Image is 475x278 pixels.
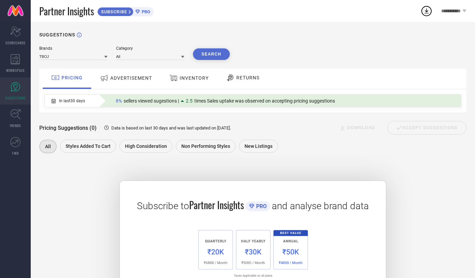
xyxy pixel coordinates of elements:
button: Search [193,48,230,60]
div: Accept Suggestions [387,121,466,135]
span: and analyse brand data [272,200,369,212]
span: SUBSCRIBE [98,9,129,14]
span: sellers viewed sugestions | [124,98,179,104]
span: Subscribe to [137,200,189,212]
span: WORKSPACE [6,68,25,73]
h1: SUGGESTIONS [39,32,75,37]
span: PRICING [61,75,83,80]
span: Non Performing Styles [181,143,230,149]
span: High Consideration [125,143,167,149]
span: Styles Added To Cart [66,143,111,149]
span: INVENTORY [180,75,209,81]
div: Open download list [420,5,433,17]
span: SUGGESTIONS [5,95,26,101]
span: RETURNS [236,75,260,80]
span: Partner Insights [39,4,94,18]
span: FWD [12,151,19,156]
span: ADVERTISEMENT [110,75,152,81]
span: Data is based on last 30 days and was last updated on [DATE] . [111,125,231,130]
span: Pricing Suggestions (0) [39,125,97,131]
span: PRO [140,9,150,14]
span: times Sales uptake was observed on accepting pricing suggestions [194,98,335,104]
span: PRO [254,203,267,210]
div: Brands [39,46,108,51]
a: SUBSCRIBEPRO [97,5,154,16]
span: TRENDS [10,123,21,128]
div: Category [116,46,184,51]
span: SCORECARDS [5,40,26,45]
span: All [45,144,51,149]
span: In last 30 days [59,98,85,103]
span: 8% [116,98,122,104]
span: New Listings [245,143,273,149]
div: Percentage of sellers who have viewed suggestions for the current Insight Type [112,96,338,105]
span: Partner Insights [189,198,244,212]
span: 2.5 [186,98,193,104]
